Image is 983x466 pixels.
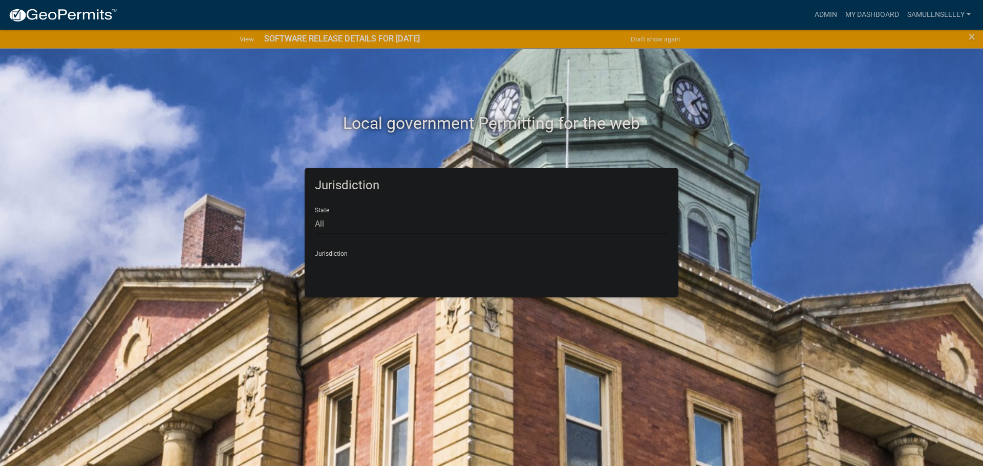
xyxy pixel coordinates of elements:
h2: Local government Permitting for the web [207,114,776,133]
button: Close [969,31,975,43]
a: View [236,31,258,48]
strong: SOFTWARE RELEASE DETAILS FOR [DATE] [264,34,420,43]
a: My Dashboard [841,5,903,25]
button: Don't show again [627,31,684,48]
a: Admin [810,5,841,25]
span: × [969,30,975,44]
h5: Jurisdiction [315,178,668,193]
a: SamuelNSeeley [903,5,975,25]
